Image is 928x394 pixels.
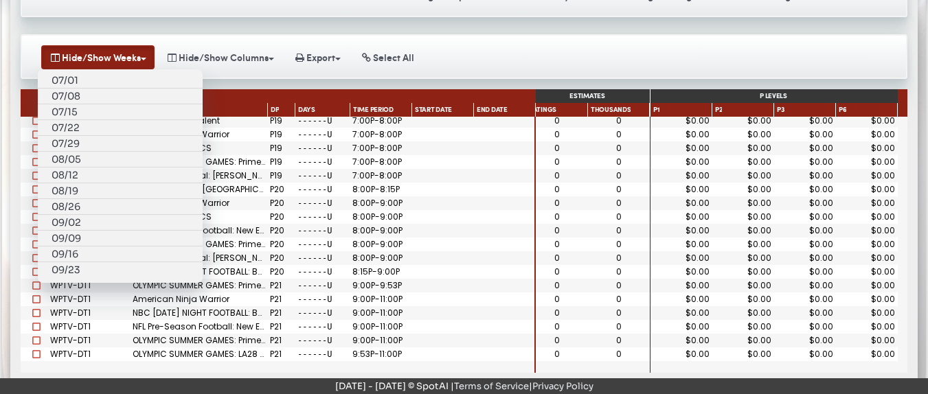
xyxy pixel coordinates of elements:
div: $0.00 [838,117,895,125]
div: 0 [528,240,585,248]
div: P21 [270,309,293,317]
div: 0 [528,185,585,194]
div: ------U [297,309,348,317]
div: 9:00P-11:00P [352,336,409,345]
div: P21 [270,281,293,290]
div: OLYMPIC SUMMER GAMES: LA28 Handover Special [131,347,268,361]
div: $0.00 [838,281,895,290]
div: $0.00 [714,254,771,262]
div: P20 [270,227,293,235]
div: 8:00P-9:00P [352,254,409,262]
div: WPTV-DT1 [48,279,131,292]
div: $0.00 [653,240,710,248]
div: : Pre-emptible, 3 days notice [774,103,836,117]
div: $0.00 [776,144,833,152]
div: $0.00 [776,117,833,125]
div: $0.00 [653,323,710,331]
div: 0 [528,268,585,276]
div: P20 [270,254,293,262]
div: P19 [270,158,293,166]
div: $0.00 [776,213,833,221]
div: $0.00 [838,130,895,139]
div: WPTV-DT1 [48,334,131,347]
div: ------U [297,130,348,139]
div: $0.00 [776,295,833,303]
button: Export [286,45,349,69]
div: 0 [590,295,647,303]
span: Ratings [529,106,556,115]
div: 0 [528,295,585,303]
div: 7:00P-8:00P [352,158,409,166]
div: Daypart [268,103,295,117]
span: Estimates [569,93,604,100]
div: ------U [297,336,348,345]
div: NBC [DATE] NIGHT FOOTBALL: BALTIMORE RAVENS @ [US_STATE] CITY CHIEFS [131,306,268,320]
div: $0.00 [714,309,771,317]
div: $0.00 [714,158,771,166]
div: 0 [590,254,647,262]
div: $0.00 [714,199,771,207]
div: $0.00 [653,254,710,262]
div: $0.00 [838,240,895,248]
div: 0 [590,172,647,180]
div: $0.00 [714,130,771,139]
div: $0.00 [653,117,710,125]
div: ------U [297,281,348,290]
div: 8:00P-9:00P [352,199,409,207]
div: $0.00 [653,350,710,358]
a: 09/23 [38,262,203,277]
div: $0.00 [714,185,771,194]
a: 07/29 [38,136,203,152]
div: $0.00 [714,172,771,180]
div: ------U [297,323,348,331]
div: $0.00 [714,144,771,152]
div: 0 [528,281,585,290]
div: 0 [528,213,585,221]
div: $0.00 [714,323,771,331]
div: $0.00 [714,117,771,125]
div: 9:00P-11:00P [352,295,409,303]
div: WPTV-DT1 [48,306,131,320]
div: ------U [297,227,348,235]
div: 0 [590,336,647,345]
div: 0 [590,213,647,221]
div: ------U [297,172,348,180]
div: $0.00 [838,350,895,358]
div: Start Date [412,103,474,117]
div: $0.00 [653,295,710,303]
div: P19 [270,144,293,152]
div: 0 [590,144,647,152]
div: 9:00P-9:53P [352,281,409,290]
a: 07/01 [38,73,203,89]
div: 0 [590,130,647,139]
button: Hide/Show Columns [158,45,282,69]
div: $0.00 [776,281,833,290]
span: Time Period [353,106,394,115]
div: ------U [297,144,348,152]
div: ------U [297,350,348,358]
div: 0 [590,323,647,331]
div: 0 [528,336,585,345]
div: 7:00P-8:00P [352,117,409,125]
span: Days [298,106,315,115]
span: Thousands [591,106,631,115]
div: End Date [474,103,536,117]
div: 8:00P-8:15P [352,185,409,194]
a: 09/02 [38,215,203,231]
span: P2 [715,106,722,115]
a: 07/22 [38,120,203,136]
div: 7:00P-8:00P [352,172,409,180]
span: P6 [839,106,846,115]
div: P19 [270,130,293,139]
div: 7:00P-8:00P [352,144,409,152]
div: $0.00 [838,185,895,194]
div: $0.00 [838,199,895,207]
div: 0 [528,254,585,262]
div: $0.00 [838,254,895,262]
div: $0.00 [776,227,833,235]
div: 0 [590,268,647,276]
div: $0.00 [776,350,833,358]
div: 0 [590,199,647,207]
a: 08/12 [38,167,203,183]
div: $0.00 [838,309,895,317]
